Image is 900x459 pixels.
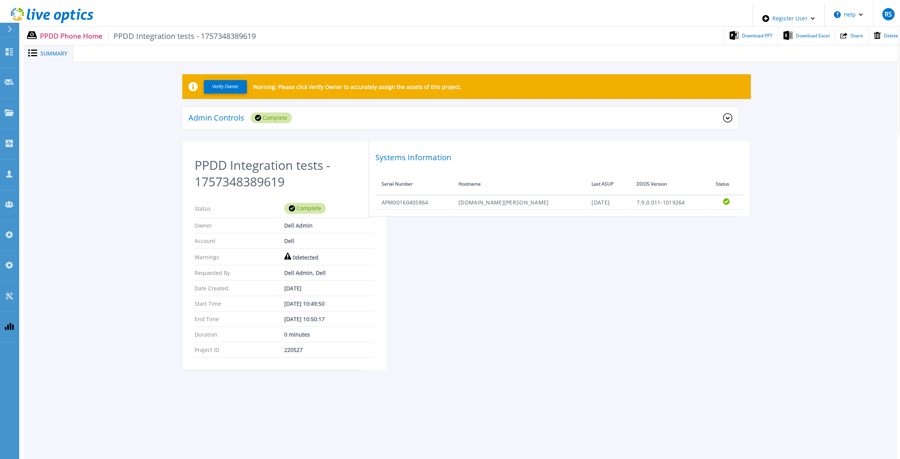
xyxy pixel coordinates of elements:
p: Project ID [195,346,284,353]
h2: PPDD Integration tests - 1757348389619 [195,157,374,190]
p: Date Created [195,285,284,292]
p: Start Time [195,300,284,307]
span: Summary [40,51,67,56]
p: Owner [195,222,284,229]
td: [DATE] [585,195,630,210]
th: DDOS Version [630,174,709,195]
p: Status [195,203,284,214]
th: Status [709,174,743,195]
div: Dell Admin [284,222,374,229]
div: 0 detected [284,253,374,261]
th: Hostname [452,174,585,195]
div: Dell Admin, Dell [284,269,374,276]
div: [DATE] [284,285,374,292]
button: Help [825,3,873,26]
button: Verify Owner [204,80,247,94]
p: Admin Controls [188,114,244,122]
p: Account [195,237,284,245]
td: 7.9.0.011-1019264 [630,195,709,210]
span: RS [885,11,892,17]
p: PPDD Phone Home [40,31,256,41]
div: Complete [284,203,326,214]
p: Warning: Please click Verify Owner to accurately assign the assets of this project. [253,83,462,90]
p: Warnings [195,253,284,261]
h2: Systems Information [375,151,743,164]
th: Last ASUP [585,174,630,195]
div: [DATE] 10:49:50 [284,300,374,307]
div: Dell [284,237,374,245]
p: Duration [195,331,284,338]
td: [DOMAIN_NAME][PERSON_NAME] [452,195,585,210]
div: 0 minutes [284,331,374,338]
div: 220527 [284,346,374,353]
div: [DATE] 10:50:17 [284,315,374,323]
span: PPDD Integration tests - 1757348389619 [108,31,256,41]
span: Download PPT [742,34,773,38]
span: Share [850,34,863,38]
div: Register User [753,3,824,34]
th: Serial Number [375,174,452,195]
span: Delete [884,34,898,38]
div: Complete [250,112,292,123]
p: Requested By [195,269,284,276]
td: APM00160405864 [375,195,452,210]
span: Download Excel [796,34,830,38]
p: End Time [195,315,284,323]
